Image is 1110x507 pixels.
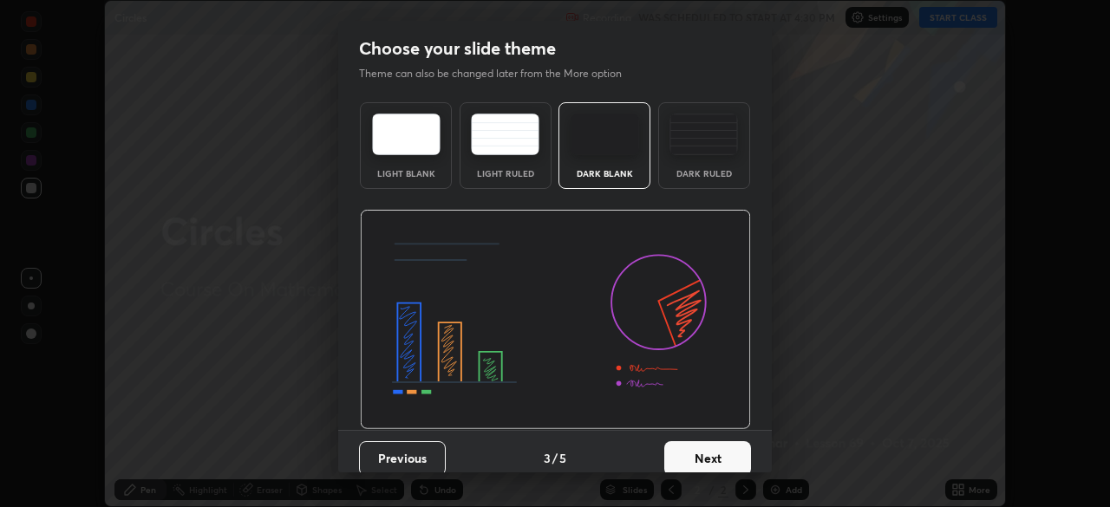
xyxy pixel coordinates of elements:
h4: / [552,449,558,467]
img: lightTheme.e5ed3b09.svg [372,114,441,155]
h4: 3 [544,449,551,467]
div: Dark Ruled [669,169,739,178]
img: darkTheme.f0cc69e5.svg [571,114,639,155]
button: Next [664,441,751,476]
img: darkThemeBanner.d06ce4a2.svg [360,210,751,430]
h2: Choose your slide theme [359,37,556,60]
div: Dark Blank [570,169,639,178]
div: Light Blank [371,169,441,178]
img: darkRuledTheme.de295e13.svg [669,114,738,155]
button: Previous [359,441,446,476]
div: Light Ruled [471,169,540,178]
p: Theme can also be changed later from the More option [359,66,640,81]
img: lightRuledTheme.5fabf969.svg [471,114,539,155]
h4: 5 [559,449,566,467]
